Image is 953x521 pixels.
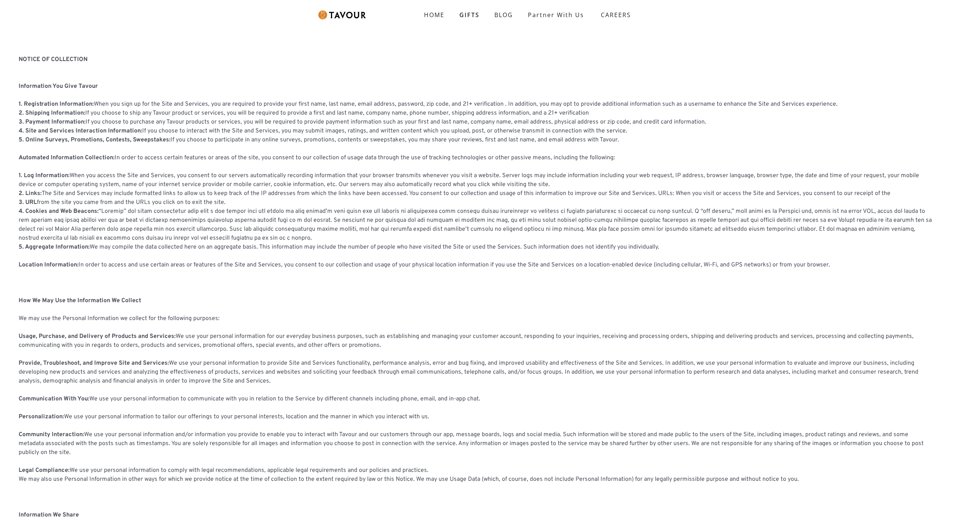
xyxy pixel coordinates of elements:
[19,109,85,117] strong: 2. Shipping Information:
[19,83,98,90] strong: Information You Give Tavour ‍
[520,7,592,22] a: partner with us
[19,467,70,474] strong: Legal Compliance:
[452,7,487,22] a: GIFTS
[19,413,64,421] strong: Personalization:
[487,7,520,22] a: BLOG
[19,261,79,269] strong: Location Information:
[19,136,170,144] strong: 5. Online Surveys, Promotions, Contests, Sweepstakes:
[19,100,94,108] strong: 1. Registration Information:
[19,208,99,215] strong: 4. Cookies and Web Beacons:
[19,118,86,126] strong: 3. Payment Information:
[19,395,89,403] strong: Communication With You:
[601,7,631,22] strong: CAREERS
[19,511,79,519] strong: Information We Share ‍
[19,243,90,251] strong: 5. Aggregate Information:
[424,11,444,19] strong: HOME
[19,190,42,197] strong: 2. Links:
[19,431,84,438] strong: Community Interaction:
[19,297,141,304] strong: How We May Use the Information We Collect
[417,7,452,22] a: HOME
[19,154,115,162] strong: Automated Information Collection:
[19,359,169,367] strong: Provide, Troubleshoot, and Improve Site and Services:
[19,127,142,135] strong: 4. Site and Services Interaction Information:
[19,56,87,63] strong: NOTICE OF COLLECTION ‍
[19,199,37,206] strong: 3. URL
[19,333,176,340] strong: Usage, Purchase, and Delivery of Products and Services:
[19,172,70,179] strong: 1. Log Information:
[592,4,637,25] a: CAREERS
